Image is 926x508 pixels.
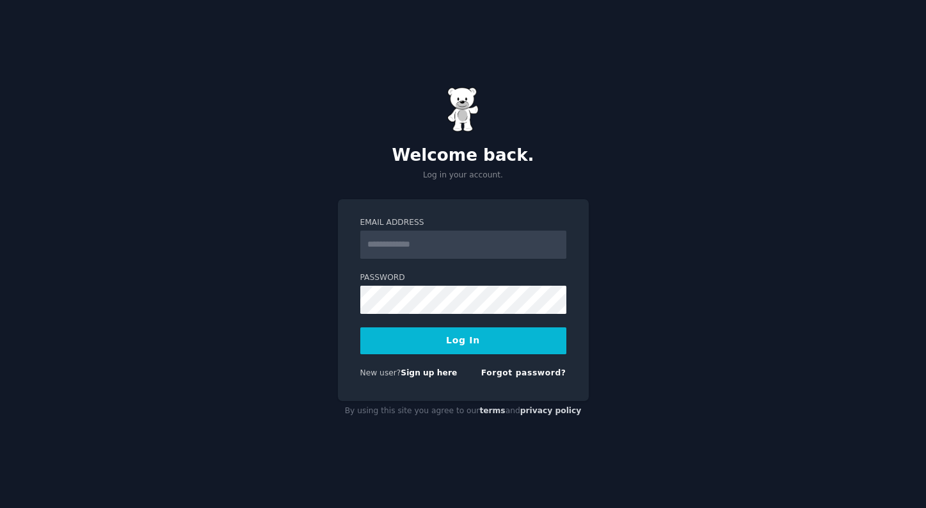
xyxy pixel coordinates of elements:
p: Log in your account. [338,170,589,181]
a: terms [479,406,505,415]
a: privacy policy [520,406,582,415]
a: Sign up here [401,368,457,377]
label: Email Address [360,217,566,229]
h2: Welcome back. [338,145,589,166]
label: Password [360,272,566,284]
div: By using this site you agree to our and [338,401,589,422]
span: New user? [360,368,401,377]
button: Log In [360,327,566,354]
img: Gummy Bear [447,87,479,132]
a: Forgot password? [481,368,566,377]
